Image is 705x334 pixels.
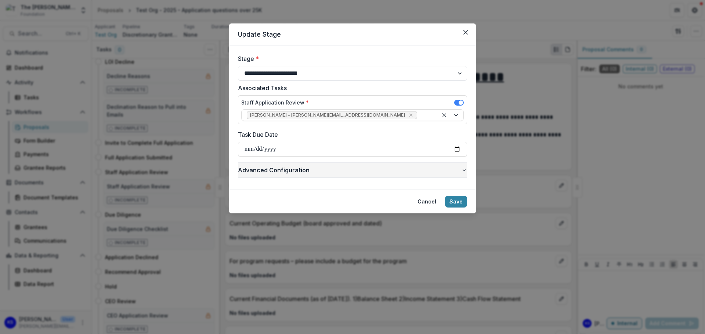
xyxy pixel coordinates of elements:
button: Close [460,26,471,38]
span: Advanced Configuration [238,166,461,175]
header: Update Stage [229,23,476,45]
span: [PERSON_NAME] - [PERSON_NAME][EMAIL_ADDRESS][DOMAIN_NAME] [250,113,405,118]
div: Clear selected options [440,111,449,120]
button: Cancel [413,196,441,208]
div: Remove Kate Sorestad - kate.sorestad@fristfoundation.org [407,111,415,119]
label: Staff Application Review [241,99,309,106]
button: Save [445,196,467,208]
label: Stage [238,54,463,63]
label: Associated Tasks [238,84,463,92]
button: Advanced Configuration [238,163,467,177]
label: Task Due Date [238,130,463,139]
